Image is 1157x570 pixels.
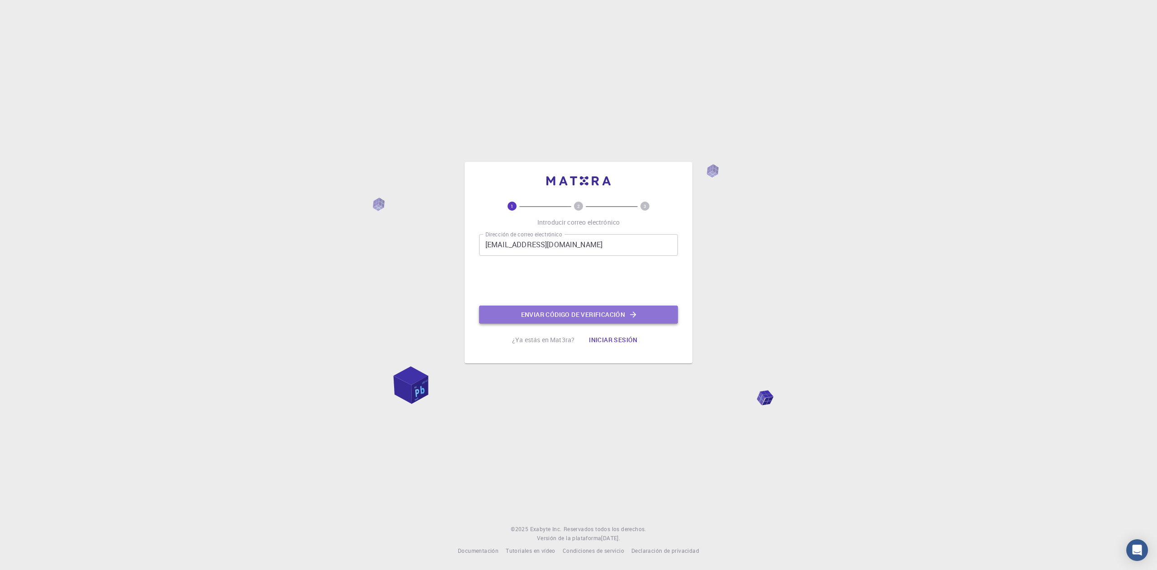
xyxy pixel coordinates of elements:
[479,306,678,324] button: Enviar código de verificación
[458,547,499,554] font: Documentación
[521,310,626,319] font: Enviar código de verificación
[537,534,602,542] font: Versión de la plataforma
[644,203,646,209] text: 3
[631,546,699,556] a: Declaración de privacidad
[564,525,646,532] font: Reservados todos los derechos.
[458,546,499,556] a: Documentación
[619,534,620,542] font: .
[530,525,562,532] font: Exabyte Inc.
[563,547,624,554] font: Condiciones de servicio
[582,331,645,349] button: Iniciar sesión
[530,525,562,534] a: Exabyte Inc.
[511,203,513,209] text: 1
[511,525,515,532] font: ©
[485,231,562,238] font: Dirección de correo electrónico
[510,263,647,298] iframe: reCAPTCHA
[506,547,555,554] font: Tutoriales en vídeo
[601,534,620,543] a: [DATE].
[515,525,529,532] font: 2025
[631,547,699,554] font: Declaración de privacidad
[506,546,555,556] a: Tutoriales en vídeo
[589,335,638,344] font: Iniciar sesión
[537,218,620,226] font: Introducir correo electrónico
[577,203,580,209] text: 2
[512,335,574,344] font: ¿Ya estás en Mat3ra?
[563,546,624,556] a: Condiciones de servicio
[1126,539,1148,561] div: Abrir Intercom Messenger
[601,534,618,542] font: [DATE]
